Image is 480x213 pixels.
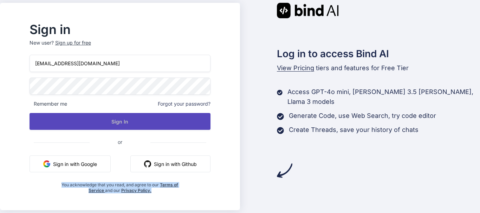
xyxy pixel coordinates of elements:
[43,160,50,167] img: google
[277,46,480,61] h2: Log in to access Bind AI
[30,24,210,35] h2: Sign in
[89,182,179,193] a: Terms of Service
[277,63,480,73] p: tiers and features for Free Tier
[289,125,419,135] p: Create Threads, save your history of chats
[90,133,150,151] span: or
[277,3,339,18] img: Bind AI logo
[30,100,67,107] span: Remember me
[60,178,181,193] div: You acknowledge that you read, and agree to our and our
[121,188,151,193] a: Privacy Policy.
[130,155,210,172] button: Sign in with Github
[30,39,210,55] p: New user?
[144,160,151,167] img: github
[289,111,436,121] p: Generate Code, use Web Search, try code editor
[55,39,91,46] div: Sign up for free
[287,87,480,107] p: Access GPT-4o mini, [PERSON_NAME] 3.5 [PERSON_NAME], Llama 3 models
[30,155,111,172] button: Sign in with Google
[277,163,292,178] img: arrow
[30,113,210,130] button: Sign In
[158,100,210,107] span: Forgot your password?
[30,55,210,72] input: Login or Email
[277,64,314,72] span: View Pricing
